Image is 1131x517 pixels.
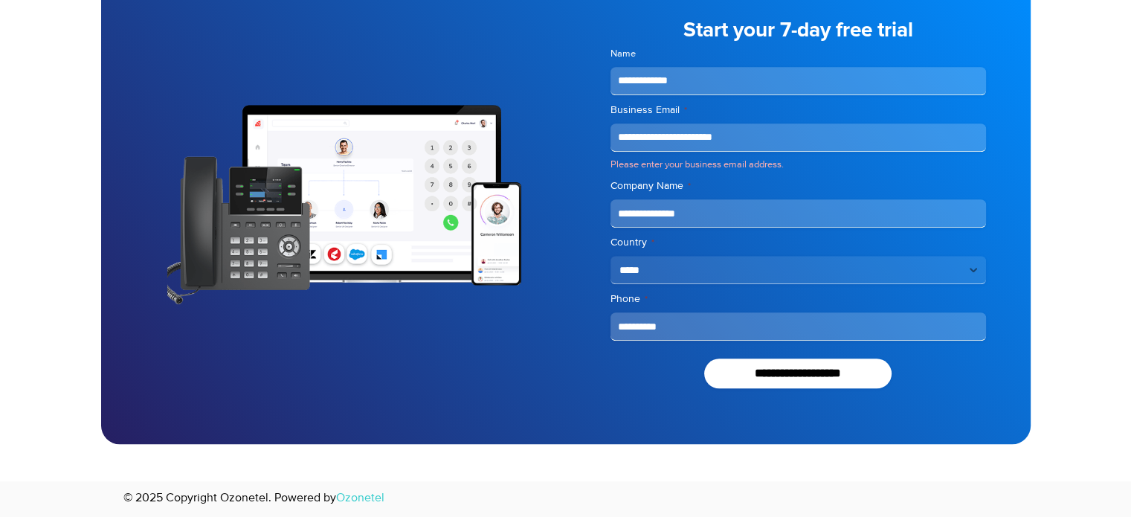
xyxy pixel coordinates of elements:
label: Country [610,235,986,250]
h5: Start your 7-day free trial [610,20,986,41]
p: © 2025 Copyright Ozonetel. Powered by [123,489,761,507]
label: Phone [610,292,986,306]
div: Please enter your business email address. [610,158,986,172]
label: Business Email [610,103,986,118]
label: Company Name [610,179,986,193]
a: Ozonetel [336,489,384,507]
label: Name [610,47,986,61]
